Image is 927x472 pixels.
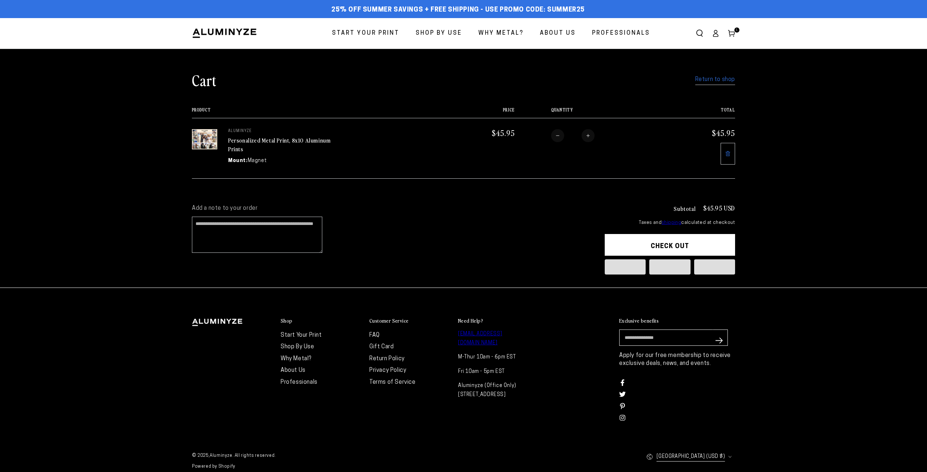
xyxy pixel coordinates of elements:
span: Shop By Use [416,28,462,39]
span: Start Your Print [332,28,399,39]
a: Professionals [587,24,655,43]
summary: Need Help? [458,318,540,324]
a: Gift Card [369,344,394,350]
th: Product [192,107,449,118]
a: Powered by Shopify [192,464,235,469]
bdi: $45.95 [712,128,735,138]
a: shipping [662,220,681,225]
p: aluminyze [228,129,337,133]
summary: Customer Service [369,318,451,324]
h3: Subtotal [674,205,696,211]
th: Quantity [515,107,669,118]
small: Taxes and calculated at checkout [605,219,735,226]
p: Apply for our free membership to receive exclusive deals, news, and events. [619,352,735,368]
bdi: $45.95 [492,128,515,138]
summary: Shop [281,318,362,324]
summary: Exclusive benefits [619,318,735,324]
th: Total [669,107,735,118]
small: © 2025, . All rights reserved. [192,451,463,462]
p: M-Thur 10am - 6pm EST [458,353,540,362]
a: Shop By Use [281,344,314,350]
img: Aluminyze [192,28,257,39]
a: Remove 8"x10" Rectangle White Glossy Aluminyzed Photo [721,143,735,165]
a: Why Metal? [281,356,311,362]
span: [GEOGRAPHIC_DATA] (USD $) [657,452,725,461]
input: Quantity for Personalized Metal Print, 8x10 Aluminum Prints [564,129,582,142]
span: 1 [736,27,738,33]
a: Return Policy [369,356,405,362]
button: Subscribe [712,329,728,351]
th: Price [449,107,515,118]
a: Aluminyze [210,454,232,458]
span: 25% off Summer Savings + Free Shipping - Use Promo Code: SUMMER25 [331,6,585,14]
a: [EMAIL_ADDRESS][DOMAIN_NAME] [458,331,502,346]
span: Professionals [592,28,650,39]
h1: Cart [192,71,217,89]
a: Start Your Print [327,24,405,43]
summary: Search our site [692,25,708,41]
dt: Mount: [228,157,248,165]
p: Aluminyze (Office Only) [STREET_ADDRESS] [458,381,540,399]
label: Add a note to your order [192,205,590,212]
a: Personalized Metal Print, 8x10 Aluminum Prints [228,136,331,153]
a: Privacy Policy [369,367,406,373]
a: Return to shop [695,75,735,85]
a: FAQ [369,332,380,338]
a: About Us [534,24,581,43]
a: Start Your Print [281,332,322,338]
a: Professionals [281,379,318,385]
a: About Us [281,367,306,373]
span: About Us [540,28,576,39]
p: $45.95 USD [703,205,735,211]
span: Why Metal? [478,28,524,39]
a: Terms of Service [369,379,416,385]
img: 8"x10" Rectangle White Glossy Aluminyzed Photo [192,129,217,149]
a: Why Metal? [473,24,529,43]
button: Check out [605,234,735,256]
p: Fri 10am - 5pm EST [458,367,540,376]
button: [GEOGRAPHIC_DATA] (USD $) [646,448,735,465]
dd: Magnet [248,157,267,165]
a: Shop By Use [410,24,467,43]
